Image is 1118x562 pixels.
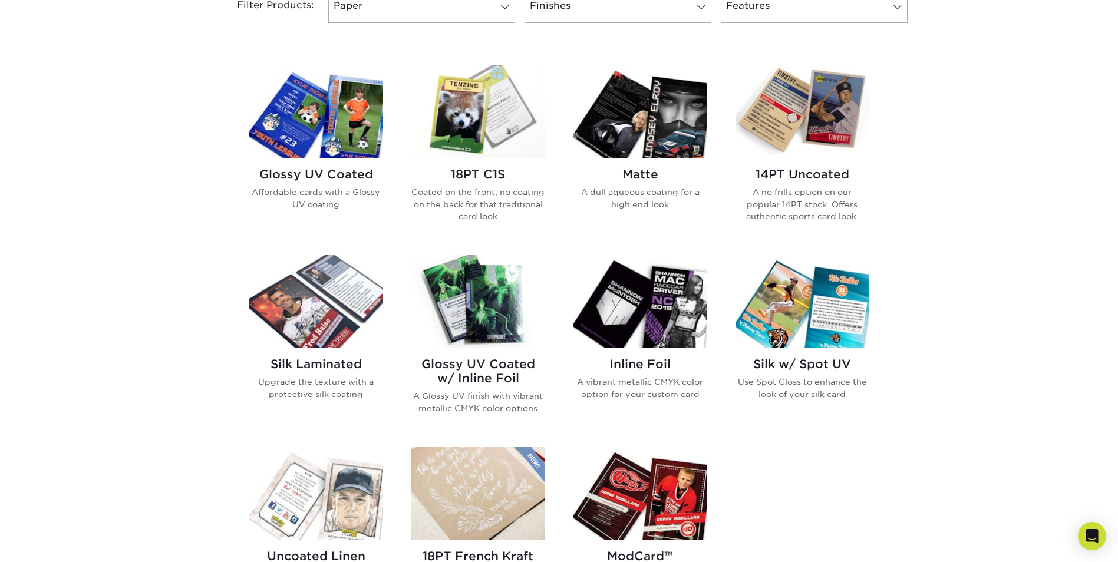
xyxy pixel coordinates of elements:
a: Inline Foil Trading Cards Inline Foil A vibrant metallic CMYK color option for your custom card [573,255,707,433]
h2: 18PT C1S [411,167,545,181]
p: A vibrant metallic CMYK color option for your custom card [573,376,707,400]
a: 14PT Uncoated Trading Cards 14PT Uncoated A no frills option on our popular 14PT stock. Offers au... [736,65,869,241]
img: Matte Trading Cards [573,65,707,158]
img: Glossy UV Coated w/ Inline Foil Trading Cards [411,255,545,348]
img: 18PT C1S Trading Cards [411,65,545,158]
h2: Glossy UV Coated w/ Inline Foil [411,357,545,385]
a: Matte Trading Cards Matte A dull aqueous coating for a high end look [573,65,707,241]
a: Silk Laminated Trading Cards Silk Laminated Upgrade the texture with a protective silk coating [249,255,383,433]
img: Silk Laminated Trading Cards [249,255,383,348]
img: 18PT French Kraft Trading Cards [411,447,545,540]
img: Inline Foil Trading Cards [573,255,707,348]
a: 18PT C1S Trading Cards 18PT C1S Coated on the front, no coating on the back for that traditional ... [411,65,545,241]
p: A no frills option on our popular 14PT stock. Offers authentic sports card look. [736,186,869,222]
h2: Glossy UV Coated [249,167,383,181]
a: Glossy UV Coated w/ Inline Foil Trading Cards Glossy UV Coated w/ Inline Foil A Glossy UV finish ... [411,255,545,433]
a: Glossy UV Coated Trading Cards Glossy UV Coated Affordable cards with a Glossy UV coating [249,65,383,241]
div: Open Intercom Messenger [1078,522,1106,550]
h2: Silk w/ Spot UV [736,357,869,371]
p: Affordable cards with a Glossy UV coating [249,186,383,210]
img: Glossy UV Coated Trading Cards [249,65,383,158]
p: A dull aqueous coating for a high end look [573,186,707,210]
a: Silk w/ Spot UV Trading Cards Silk w/ Spot UV Use Spot Gloss to enhance the look of your silk card [736,255,869,433]
img: Uncoated Linen Trading Cards [249,447,383,540]
h2: Inline Foil [573,357,707,371]
img: ModCard™ Trading Cards [573,447,707,540]
p: Upgrade the texture with a protective silk coating [249,376,383,400]
h2: 14PT Uncoated [736,167,869,181]
p: Use Spot Gloss to enhance the look of your silk card [736,376,869,400]
img: Silk w/ Spot UV Trading Cards [736,255,869,348]
p: Coated on the front, no coating on the back for that traditional card look [411,186,545,222]
p: A Glossy UV finish with vibrant metallic CMYK color options [411,390,545,414]
h2: Silk Laminated [249,357,383,371]
img: 14PT Uncoated Trading Cards [736,65,869,158]
img: New Product [516,447,545,482]
h2: Matte [573,167,707,181]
